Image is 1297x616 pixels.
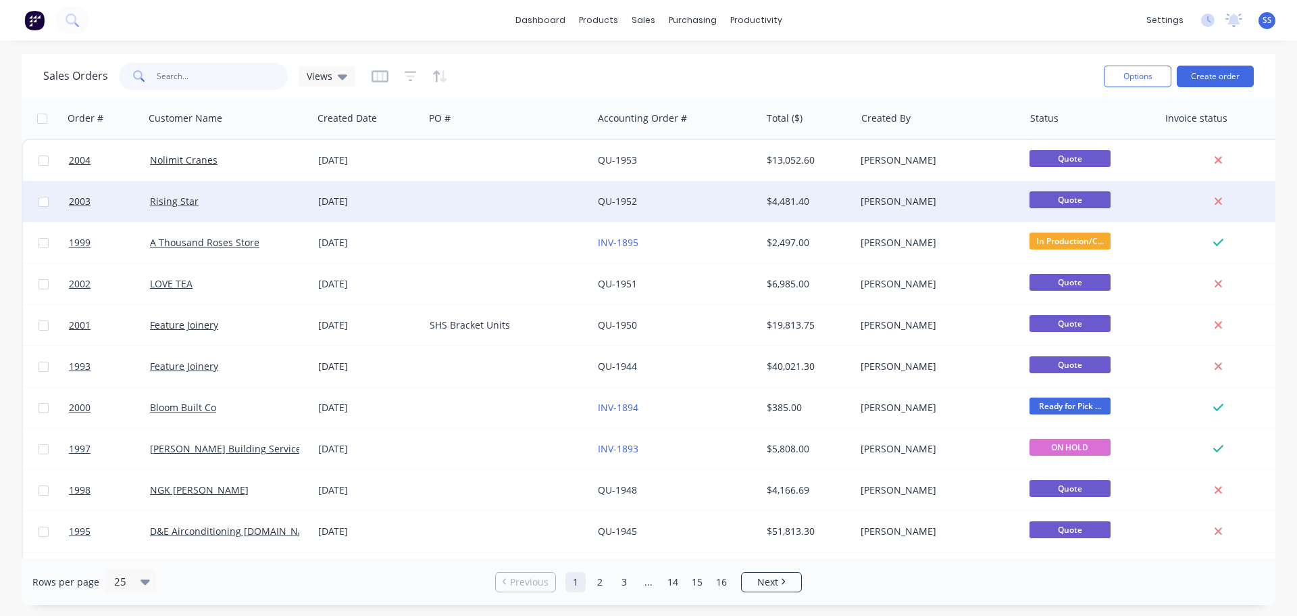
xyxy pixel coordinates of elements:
a: Next page [742,575,801,589]
a: 1997 [69,429,150,469]
div: Created By [861,112,911,125]
span: 2001 [69,318,91,332]
div: [DATE] [318,360,419,373]
a: 1996 [69,552,150,593]
span: ON HOLD [1029,439,1111,456]
a: Page 3 [614,572,634,592]
a: D&E Airconditioning [DOMAIN_NAME] [150,525,322,538]
a: Nolimit Cranes [150,153,218,166]
span: 1995 [69,525,91,538]
div: $4,481.40 [767,195,846,208]
span: Quote [1029,274,1111,291]
span: Previous [510,575,549,589]
div: [PERSON_NAME] [861,483,1011,497]
a: QU-1944 [598,360,637,373]
div: Customer Name [149,112,222,125]
span: Next [757,575,778,589]
span: Quote [1029,191,1111,208]
div: [PERSON_NAME] [861,401,1011,414]
img: Factory [24,10,45,30]
span: 1999 [69,236,91,250]
span: In Production/C... [1029,233,1111,250]
a: Jump forward [638,572,659,592]
div: Order # [68,112,103,125]
div: $6,985.00 [767,277,846,291]
div: [PERSON_NAME] [861,236,1011,250]
div: settings [1140,10,1190,30]
div: [PERSON_NAME] [861,525,1011,538]
span: Quote [1029,315,1111,332]
a: Previous page [496,575,555,589]
div: $40,021.30 [767,360,846,373]
a: LOVE TEA [150,277,193,290]
div: [DATE] [318,153,419,167]
input: Search... [157,63,288,90]
span: 2004 [69,153,91,167]
a: 1993 [69,346,150,387]
a: Page 14 [663,572,683,592]
a: INV-1893 [598,442,638,455]
div: products [572,10,625,30]
div: Accounting Order # [598,112,687,125]
a: INV-1894 [598,401,638,414]
button: Create order [1177,66,1254,87]
span: Quote [1029,521,1111,538]
a: Page 2 [590,572,610,592]
a: QU-1952 [598,195,637,208]
div: [DATE] [318,483,419,497]
a: QU-1948 [598,483,637,496]
a: Page 1 is your current page [565,572,586,592]
div: SHS Bracket Units [430,318,580,332]
div: [PERSON_NAME] [861,277,1011,291]
div: $51,813.30 [767,525,846,538]
a: QU-1953 [598,153,637,166]
div: PO # [429,112,451,125]
a: INV-1895 [598,236,638,249]
a: 2003 [69,181,150,222]
a: Rising Star [150,195,199,208]
div: [DATE] [318,525,419,538]
div: [PERSON_NAME] [861,318,1011,332]
span: Quote [1029,356,1111,373]
a: 1999 [69,222,150,263]
span: Quote [1029,150,1111,167]
a: QU-1950 [598,318,637,331]
a: 2004 [69,140,150,181]
ul: Pagination [490,572,807,592]
div: Invoice status [1165,112,1227,125]
div: $13,052.60 [767,153,846,167]
span: 1993 [69,360,91,373]
a: 1998 [69,470,150,511]
button: Options [1104,66,1171,87]
div: [PERSON_NAME] [861,442,1011,456]
a: 2000 [69,387,150,428]
div: [PERSON_NAME] [861,153,1011,167]
a: 2002 [69,264,150,304]
span: Quote [1029,480,1111,497]
a: Feature Joinery [150,318,218,331]
div: productivity [723,10,789,30]
a: dashboard [509,10,572,30]
span: SS [1263,14,1272,26]
span: 1997 [69,442,91,456]
div: purchasing [662,10,723,30]
div: [PERSON_NAME] [861,360,1011,373]
div: Created Date [317,112,377,125]
div: $5,808.00 [767,442,846,456]
div: sales [625,10,662,30]
a: Bloom Built Co [150,401,216,414]
div: [DATE] [318,236,419,250]
a: QU-1945 [598,525,637,538]
div: $19,813.75 [767,318,846,332]
a: 1995 [69,511,150,552]
a: 2001 [69,305,150,346]
span: 2002 [69,277,91,291]
div: [DATE] [318,277,419,291]
a: Page 16 [711,572,732,592]
div: $2,497.00 [767,236,846,250]
div: [DATE] [318,442,419,456]
div: [DATE] [318,195,419,208]
a: Page 15 [687,572,707,592]
a: NGK [PERSON_NAME] [150,483,249,496]
span: 2003 [69,195,91,208]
